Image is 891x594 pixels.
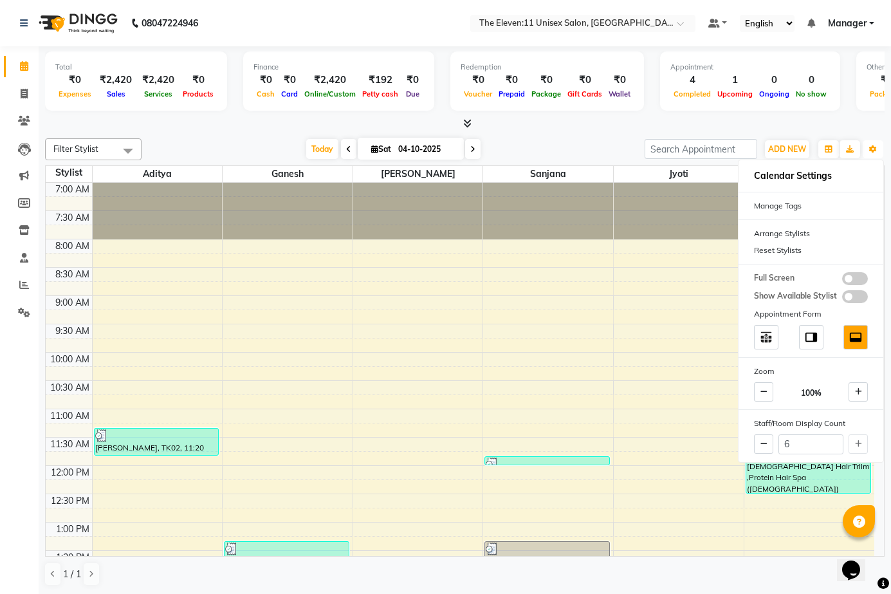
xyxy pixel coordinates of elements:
div: 9:00 AM [53,296,92,310]
div: 1 [714,73,756,88]
div: 8:00 AM [53,239,92,253]
div: ₹2,420 [95,73,137,88]
div: ₹0 [461,73,495,88]
div: 11:00 AM [48,409,92,423]
div: Stylist [46,166,92,180]
span: Aditya [93,166,223,182]
div: Staff/Room Display Count [739,415,883,432]
span: Sat [368,144,394,154]
div: ₹0 [495,73,528,88]
span: Products [179,89,217,98]
iframe: chat widget [837,543,878,581]
div: Total [55,62,217,73]
div: Reset Stylists [739,242,883,259]
input: 2025-10-04 [394,140,459,159]
span: Online/Custom [301,89,359,98]
span: No show [793,89,830,98]
span: Upcoming [714,89,756,98]
b: 08047224946 [142,5,198,41]
span: Expenses [55,89,95,98]
div: 0 [756,73,793,88]
div: 10:30 AM [48,381,92,394]
div: [PERSON_NAME], TK02, 11:50 AM-12:00 PM, Threading - eyebrows [485,457,609,465]
span: Sales [104,89,129,98]
h6: Calendar Settings [739,165,883,187]
span: [PERSON_NAME] [353,166,483,182]
div: ₹0 [253,73,278,88]
img: logo [33,5,121,41]
div: [PERSON_NAME], TK04, 01:20 PM-02:05 PM, [DEMOGRAPHIC_DATA] Hair Cut [485,542,609,582]
span: Filter Stylist [53,144,98,154]
div: 9:30 AM [53,324,92,338]
div: ₹0 [564,73,605,88]
div: ₹0 [278,73,301,88]
div: Arrange Stylists [739,225,883,242]
span: Completed [670,89,714,98]
span: Package [528,89,564,98]
span: Prepaid [495,89,528,98]
div: Appointment [670,62,830,73]
input: Search Appointment [645,139,757,159]
span: Jyoti [614,166,744,182]
span: Manager [828,17,867,30]
span: 100% [801,387,822,399]
img: dock_right.svg [804,330,818,344]
div: Manage Tags [739,198,883,214]
div: ₹2,420 [137,73,179,88]
div: ₹0 [55,73,95,88]
div: [PERSON_NAME], TK04, 01:20 PM-01:50 PM, [DEMOGRAPHIC_DATA] Hair Cut [225,542,349,568]
div: ₹2,420 [301,73,359,88]
div: 11:30 AM [48,438,92,451]
div: [PERSON_NAME], TK02, 11:20 AM-11:50 AM, [DEMOGRAPHIC_DATA] Hair Triim [95,429,219,455]
div: Finance [253,62,424,73]
div: 1:00 PM [53,523,92,536]
span: Wallet [605,89,634,98]
div: ₹0 [179,73,217,88]
span: Ganesh [223,166,353,182]
span: ADD NEW [768,144,806,154]
span: Show Available Stylist [754,290,837,303]
div: Appointment Form [739,306,883,322]
div: ₹192 [359,73,401,88]
button: ADD NEW [765,140,809,158]
div: Redemption [461,62,634,73]
span: Full Screen [754,272,795,285]
div: 8:30 AM [53,268,92,281]
div: ₹0 [401,73,424,88]
div: 7:30 AM [53,211,92,225]
span: Sanjana [483,166,613,182]
div: 0 [793,73,830,88]
div: Zoom [739,363,883,380]
span: Ongoing [756,89,793,98]
span: 1 / 1 [63,568,81,581]
span: Today [306,139,338,159]
div: 1:30 PM [53,551,92,564]
span: Due [403,89,423,98]
span: Card [278,89,301,98]
div: 12:00 PM [48,466,92,479]
div: 7:00 AM [53,183,92,196]
img: table_move_above.svg [759,330,773,344]
div: ₹0 [605,73,634,88]
div: 12:30 PM [48,494,92,508]
span: Gift Cards [564,89,605,98]
div: 4 [670,73,714,88]
span: Services [141,89,176,98]
span: Petty cash [359,89,401,98]
div: ₹0 [528,73,564,88]
span: Cash [253,89,278,98]
span: Voucher [461,89,495,98]
div: 10:00 AM [48,353,92,366]
img: dock_bottom.svg [849,330,863,344]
